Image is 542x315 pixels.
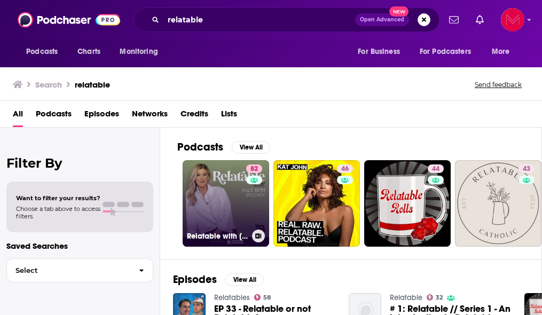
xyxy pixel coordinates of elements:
[6,155,153,171] h2: Filter By
[263,295,271,300] span: 58
[19,42,72,62] button: open menu
[420,44,471,59] span: For Podcasters
[6,241,153,251] p: Saved Searches
[221,105,237,127] a: Lists
[132,105,168,127] a: Networks
[183,160,269,247] a: 82Relatable with [PERSON_NAME] [PERSON_NAME]
[472,80,525,89] button: Send feedback
[428,164,444,173] a: 44
[36,105,72,127] a: Podcasts
[358,44,400,59] span: For Business
[250,164,258,175] span: 82
[225,273,264,286] button: View All
[75,80,110,90] h3: relatable
[232,141,270,154] button: View All
[7,267,130,274] span: Select
[501,8,524,31] button: Show profile menu
[120,44,158,59] span: Monitoring
[16,194,100,202] span: Want to filter your results?
[523,164,530,175] span: 43
[484,42,523,62] button: open menu
[436,295,443,300] span: 32
[6,258,153,282] button: Select
[134,7,439,32] div: Search podcasts, credits, & more...
[84,105,119,127] a: Episodes
[350,42,413,62] button: open menu
[173,273,264,286] a: EpisodesView All
[214,293,250,302] a: Relatables
[472,11,488,29] a: Show notifications dropdown
[501,8,524,31] span: Logged in as Pamelamcclure
[177,140,270,154] a: PodcastsView All
[501,8,524,31] img: User Profile
[445,11,463,29] a: Show notifications dropdown
[173,273,217,286] h2: Episodes
[26,44,58,59] span: Podcasts
[389,6,409,17] span: New
[337,164,353,173] a: 46
[254,294,271,301] a: 58
[341,164,349,175] span: 46
[246,164,262,173] a: 82
[455,160,541,247] a: 43
[364,160,451,247] a: 44
[18,10,120,30] img: Podchaser - Follow, Share and Rate Podcasts
[492,44,510,59] span: More
[70,42,107,62] a: Charts
[180,105,208,127] a: Credits
[273,160,360,247] a: 46
[35,80,62,90] h3: Search
[355,13,409,26] button: Open AdvancedNew
[77,44,100,59] span: Charts
[427,294,443,301] a: 32
[16,205,100,220] span: Choose a tab above to access filters.
[413,42,486,62] button: open menu
[13,105,23,127] a: All
[360,17,404,22] span: Open Advanced
[390,293,422,302] a: Relatable
[432,164,439,175] span: 44
[112,42,171,62] button: open menu
[163,11,355,28] input: Search podcasts, credits, & more...
[519,164,535,173] a: 43
[187,232,248,241] h3: Relatable with [PERSON_NAME] [PERSON_NAME]
[177,140,223,154] h2: Podcasts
